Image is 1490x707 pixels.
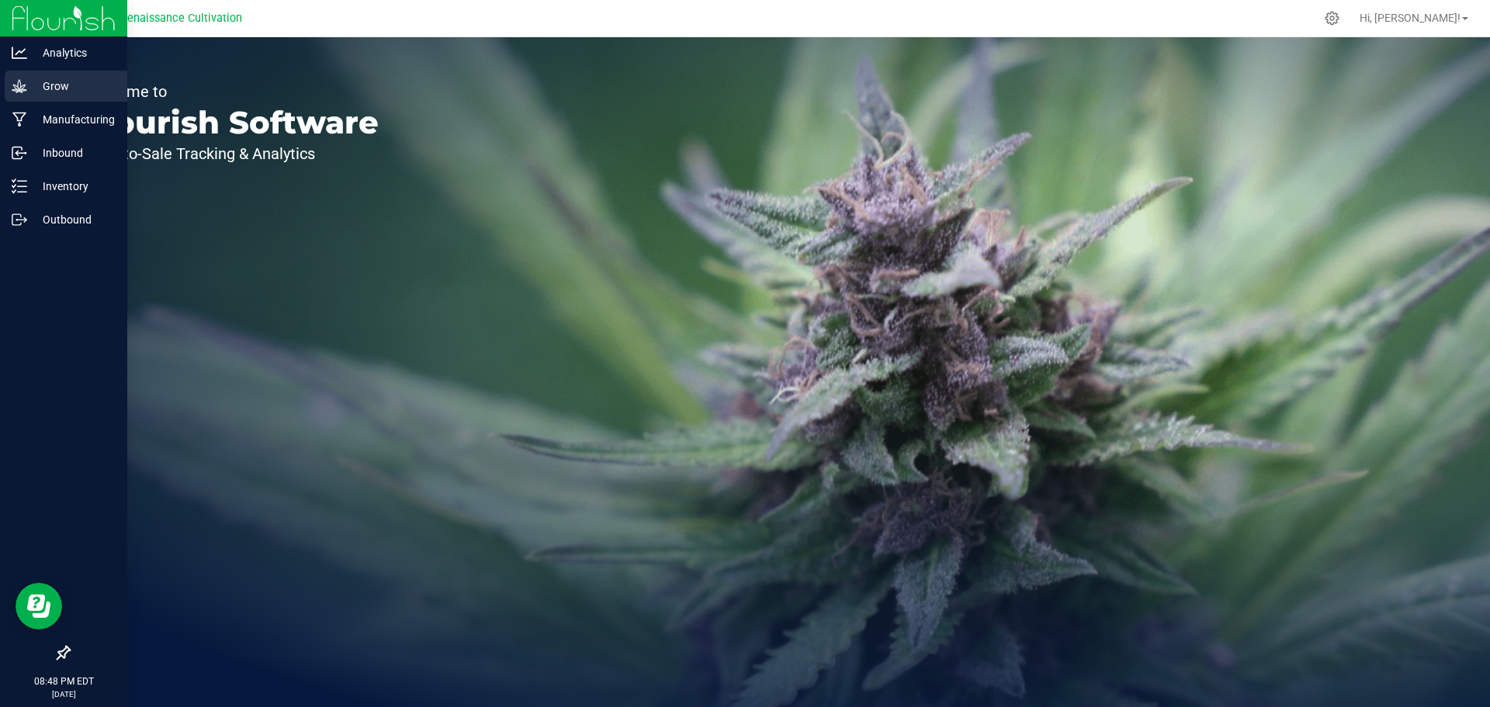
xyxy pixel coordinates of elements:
[27,110,120,129] p: Manufacturing
[12,112,27,127] inline-svg: Manufacturing
[84,107,379,138] p: Flourish Software
[1322,11,1342,26] div: Manage settings
[27,210,120,229] p: Outbound
[12,145,27,161] inline-svg: Inbound
[7,688,120,700] p: [DATE]
[12,178,27,194] inline-svg: Inventory
[1360,12,1461,24] span: Hi, [PERSON_NAME]!
[27,43,120,62] p: Analytics
[7,674,120,688] p: 08:48 PM EDT
[12,78,27,94] inline-svg: Grow
[12,45,27,61] inline-svg: Analytics
[75,12,242,25] span: Growing Renaissance Cultivation
[27,177,120,196] p: Inventory
[16,583,62,629] iframe: Resource center
[84,146,379,161] p: Seed-to-Sale Tracking & Analytics
[27,144,120,162] p: Inbound
[84,84,379,99] p: Welcome to
[27,77,120,95] p: Grow
[12,212,27,227] inline-svg: Outbound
